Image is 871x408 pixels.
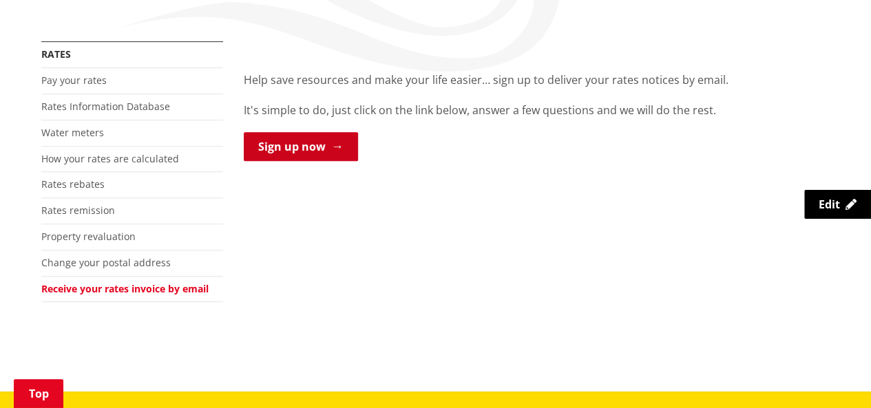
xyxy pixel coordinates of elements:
[808,350,857,400] iframe: Messenger Launcher
[41,47,71,61] a: Rates
[819,197,840,212] span: Edit
[41,126,104,139] a: Water meters
[41,152,179,165] a: How your rates are calculated
[244,72,830,88] p: Help save resources and make your life easier… sign up to deliver your rates notices by email.
[41,100,170,113] a: Rates Information Database
[41,204,115,217] a: Rates remission
[41,230,136,243] a: Property revaluation
[804,190,871,219] a: Edit
[41,74,107,87] a: Pay your rates
[244,102,830,118] p: It's simple to do, just click on the link below, answer a few questions and we will do the rest.
[244,132,358,161] a: Sign up now
[41,178,105,191] a: Rates rebates
[14,379,63,408] a: Top
[41,282,209,295] a: Receive your rates invoice by email
[41,256,171,269] a: Change your postal address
